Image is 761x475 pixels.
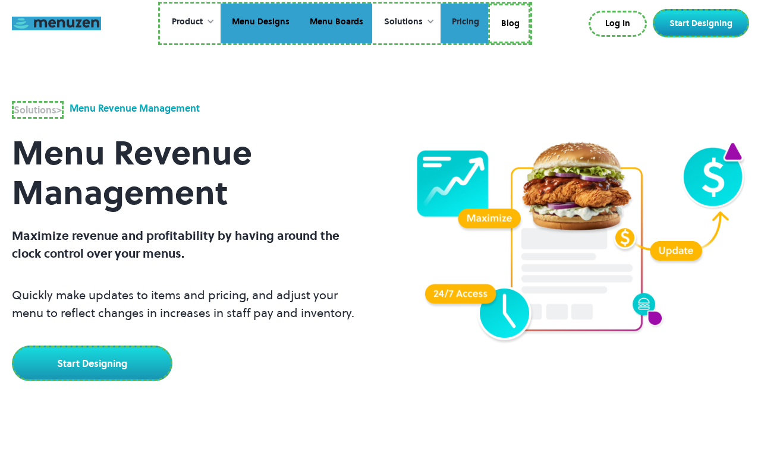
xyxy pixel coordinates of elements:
a: Start Designing [653,9,749,37]
strong: Solutions [14,103,56,116]
a: Menu Designs [221,4,298,44]
a: Menu Boards [298,4,372,44]
div: Product [172,15,203,28]
div: Menu Revenue Management [70,101,200,119]
h1: Menu Revenue Management [12,119,357,227]
p: Quickly make updates to items and pricing, and adjust your menu to reflect changes in increases i... [12,286,357,322]
a: Pricing [441,4,488,44]
div: Solutions [372,4,441,40]
div: Product [160,4,221,40]
a: Log In [589,11,647,37]
div: Solutions [384,15,423,28]
a: Blog [488,4,530,44]
p: Maximize revenue and profitability by having around the clock control over your menus. [12,227,357,262]
a: Start Designing [12,346,172,381]
div: > [14,103,62,117]
a: Solutions> [12,101,64,119]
